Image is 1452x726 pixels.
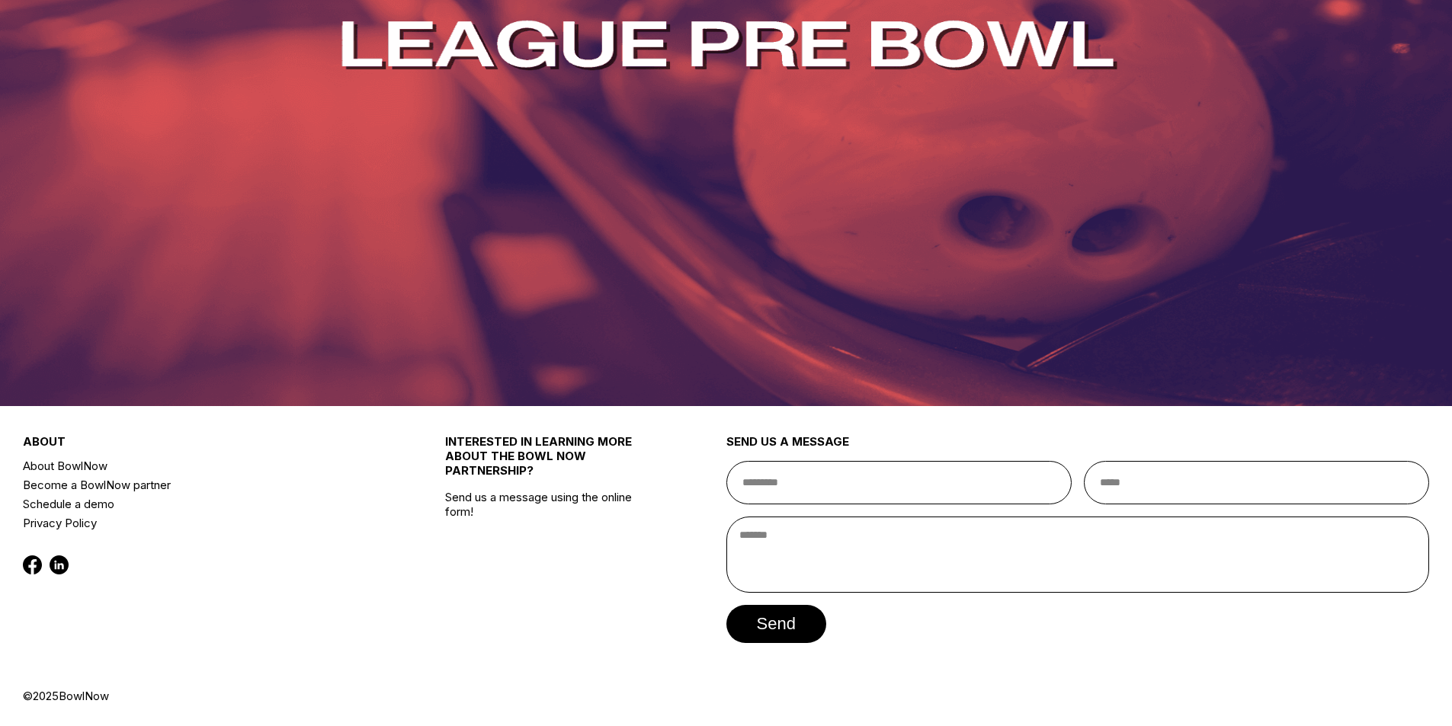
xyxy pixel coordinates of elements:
[445,401,656,689] div: Send us a message using the online form!
[445,434,656,490] div: INTERESTED IN LEARNING MORE ABOUT THE BOWL NOW PARTNERSHIP?
[726,434,1430,461] div: send us a message
[23,456,374,475] a: About BowlNow
[23,689,1429,703] div: © 2025 BowlNow
[23,434,374,456] div: about
[23,475,374,494] a: Become a BowlNow partner
[23,494,374,513] a: Schedule a demo
[23,513,374,533] a: Privacy Policy
[726,605,826,643] button: send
